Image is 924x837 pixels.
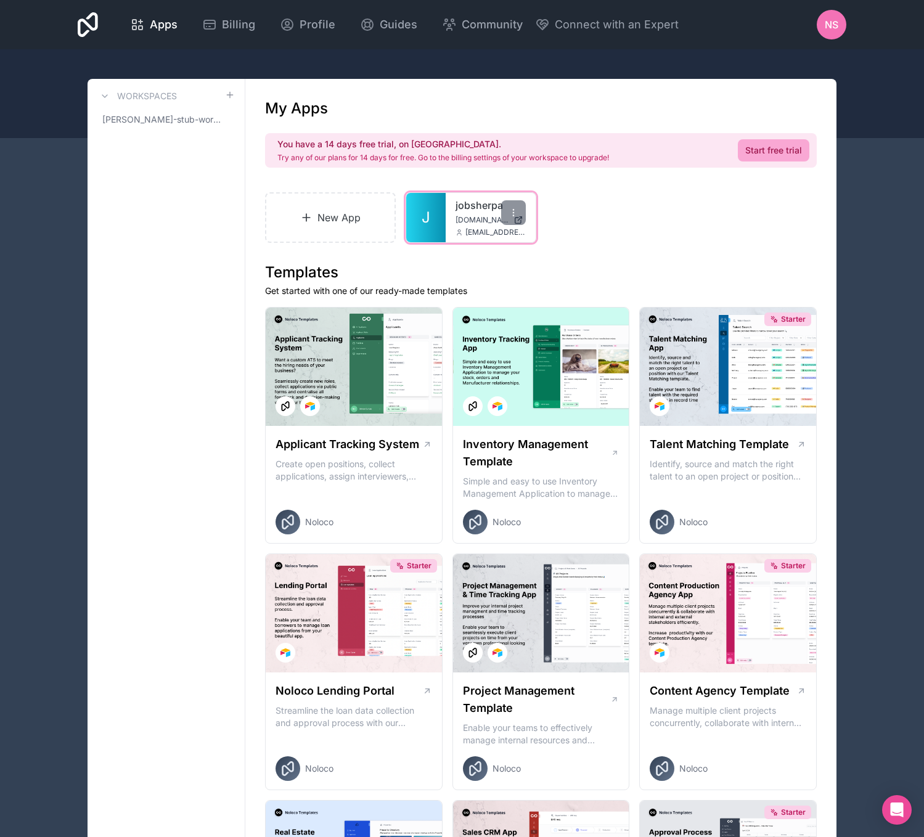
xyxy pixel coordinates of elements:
[781,561,806,571] span: Starter
[462,16,523,33] span: Community
[150,16,178,33] span: Apps
[300,16,335,33] span: Profile
[277,153,609,163] p: Try any of our plans for 14 days for free. Go to the billing settings of your workspace to upgrade!
[265,192,396,243] a: New App
[406,193,446,242] a: J
[276,458,432,483] p: Create open positions, collect applications, assign interviewers, centralise candidate feedback a...
[270,11,345,38] a: Profile
[276,704,432,729] p: Streamline the loan data collection and approval process with our Lending Portal template.
[825,17,838,32] span: NS
[463,682,610,717] h1: Project Management Template
[738,139,809,161] a: Start free trial
[102,113,225,126] span: [PERSON_NAME]-stub-workspace
[679,762,708,775] span: Noloco
[192,11,265,38] a: Billing
[650,436,789,453] h1: Talent Matching Template
[535,16,679,33] button: Connect with an Expert
[555,16,679,33] span: Connect with an Expert
[276,436,419,453] h1: Applicant Tracking System
[456,215,526,225] a: [DOMAIN_NAME]
[493,401,502,411] img: Airtable Logo
[781,314,806,324] span: Starter
[265,263,817,282] h1: Templates
[781,807,806,817] span: Starter
[97,89,177,104] a: Workspaces
[97,108,235,131] a: [PERSON_NAME]-stub-workspace
[280,648,290,658] img: Airtable Logo
[432,11,533,38] a: Community
[650,458,806,483] p: Identify, source and match the right talent to an open project or position with our Talent Matchi...
[117,90,177,102] h3: Workspaces
[222,16,255,33] span: Billing
[276,682,395,700] h1: Noloco Lending Portal
[650,682,790,700] h1: Content Agency Template
[456,215,509,225] span: [DOMAIN_NAME]
[422,208,430,227] span: J
[650,704,806,729] p: Manage multiple client projects concurrently, collaborate with internal and external stakeholders...
[277,138,609,150] h2: You have a 14 days free trial, on [GEOGRAPHIC_DATA].
[380,16,417,33] span: Guides
[120,11,187,38] a: Apps
[655,648,664,658] img: Airtable Logo
[493,648,502,658] img: Airtable Logo
[463,722,619,746] p: Enable your teams to effectively manage internal resources and execute client projects on time.
[463,436,611,470] h1: Inventory Management Template
[679,516,708,528] span: Noloco
[493,516,521,528] span: Noloco
[882,795,912,825] div: Open Intercom Messenger
[265,285,817,297] p: Get started with one of our ready-made templates
[655,401,664,411] img: Airtable Logo
[456,198,526,213] a: jobsherpa
[350,11,427,38] a: Guides
[463,475,619,500] p: Simple and easy to use Inventory Management Application to manage your stock, orders and Manufact...
[305,401,315,411] img: Airtable Logo
[305,516,333,528] span: Noloco
[407,561,431,571] span: Starter
[493,762,521,775] span: Noloco
[465,227,526,237] span: [EMAIL_ADDRESS][DOMAIN_NAME]
[305,762,333,775] span: Noloco
[265,99,328,118] h1: My Apps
